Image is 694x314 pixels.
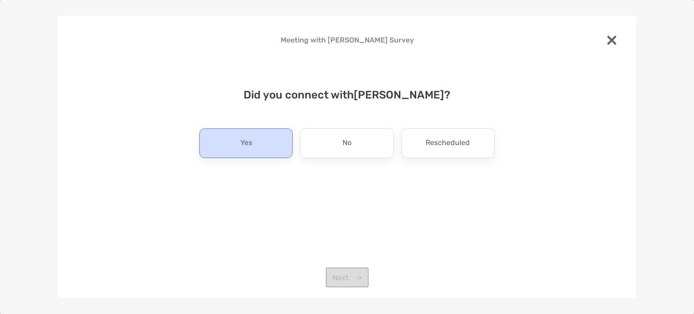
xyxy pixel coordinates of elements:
[72,89,622,101] h4: Did you connect with [PERSON_NAME] ?
[607,36,616,45] img: close modal
[240,136,252,150] p: Yes
[72,36,622,44] h4: Meeting with [PERSON_NAME] Survey
[342,136,352,150] p: No
[426,136,470,150] p: Rescheduled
